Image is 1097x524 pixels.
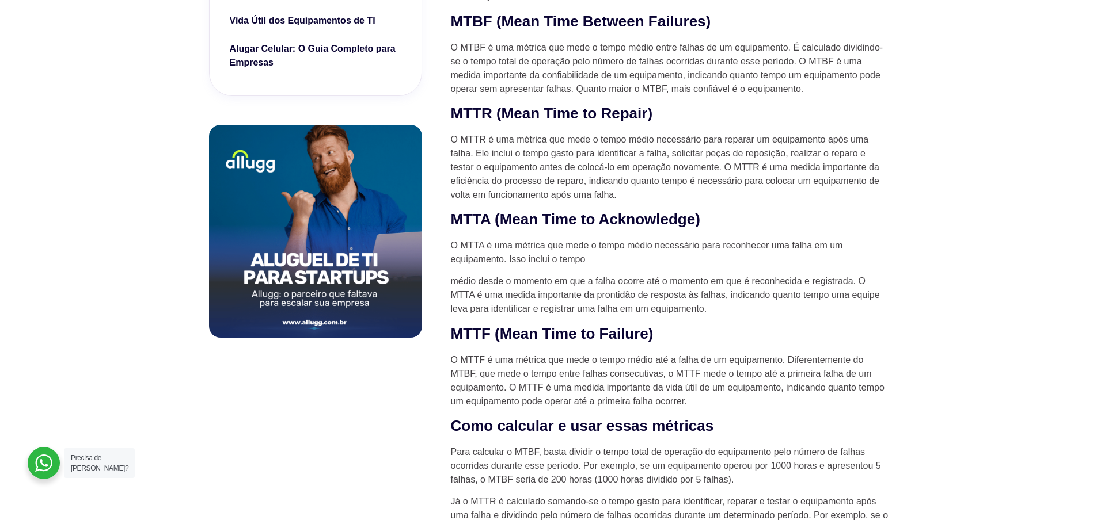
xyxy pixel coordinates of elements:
h2: Como calcular e usar essas métricas [451,416,889,436]
p: médio desde o momento em que a falha ocorre até o momento em que é reconhecida e registrada. O MT... [451,274,889,316]
a: Alugar Celular: O Guia Completo para Empresas [230,42,401,72]
p: O MTTF é uma métrica que mede o tempo médio até a falha de um equipamento. Diferentemente do MTBF... [451,353,889,408]
h2: MTTR (Mean Time to Repair) [451,104,889,124]
p: O MTTA é uma métrica que mede o tempo médio necessário para reconhecer uma falha em um equipament... [451,239,889,266]
p: O MTBF é uma métrica que mede o tempo médio entre falhas de um equipamento. É calculado dividindo... [451,41,889,96]
h2: MTTF (Mean Time to Failure) [451,324,889,344]
iframe: Chat Widget [1039,469,1097,524]
img: aluguel de notebook para startups [209,125,422,338]
p: O MTTR é uma métrica que mede o tempo médio necessário para reparar um equipamento após uma falha... [451,133,889,202]
h2: MTBF (Mean Time Between Failures) [451,12,889,32]
h2: MTTA (Mean Time to Acknowledge) [451,210,889,230]
p: Para calcular o MTBF, basta dividir o tempo total de operação do equipamento pelo número de falha... [451,445,889,487]
a: Vida Útil dos Equipamentos de TI [230,14,401,30]
span: Precisa de [PERSON_NAME]? [71,454,128,472]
